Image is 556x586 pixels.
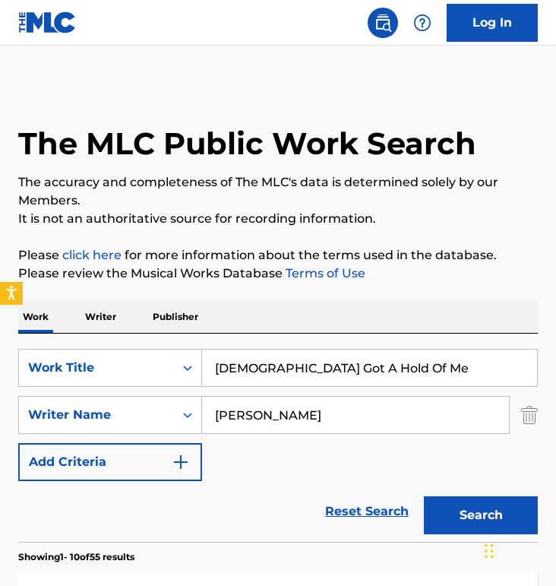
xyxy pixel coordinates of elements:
a: Public Search [368,8,398,38]
iframe: Chat Widget [480,513,556,586]
p: Publisher [148,301,203,333]
div: Work Title [28,359,165,377]
button: Search [424,496,538,534]
img: help [413,14,431,32]
p: Work [18,301,53,333]
p: Please review the Musical Works Database [18,264,538,283]
a: Reset Search [317,495,416,528]
form: Search Form [18,349,538,542]
div: Writer Name [28,406,165,424]
div: Help [407,8,438,38]
img: MLC Logo [18,11,77,33]
a: click here [62,248,122,262]
div: Drag [485,528,494,574]
p: Please for more information about the terms used in the database. [18,246,538,264]
a: Terms of Use [283,266,365,280]
p: Showing 1 - 10 of 55 results [18,550,134,564]
h1: The MLC Public Work Search [18,125,476,163]
img: 9d2ae6d4665cec9f34b9.svg [172,453,190,471]
p: Writer [81,301,121,333]
img: Delete Criterion [521,396,538,434]
p: It is not an authoritative source for recording information. [18,210,538,228]
p: The accuracy and completeness of The MLC's data is determined solely by our Members. [18,173,538,210]
a: Log In [447,4,538,42]
img: search [374,14,392,32]
button: Add Criteria [18,443,202,481]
